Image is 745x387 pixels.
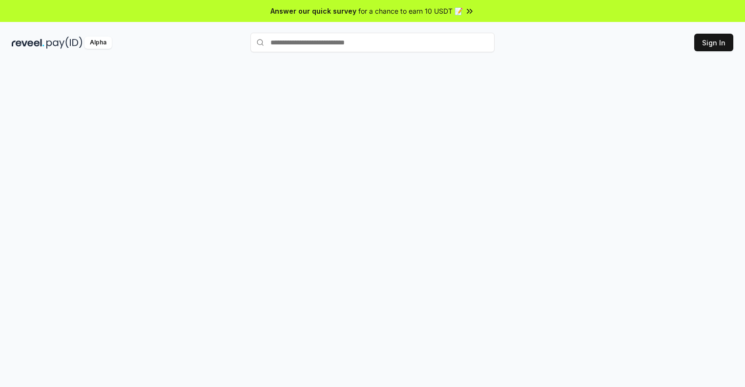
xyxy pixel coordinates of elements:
[694,34,733,51] button: Sign In
[46,37,83,49] img: pay_id
[358,6,463,16] span: for a chance to earn 10 USDT 📝
[12,37,44,49] img: reveel_dark
[84,37,112,49] div: Alpha
[270,6,356,16] span: Answer our quick survey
